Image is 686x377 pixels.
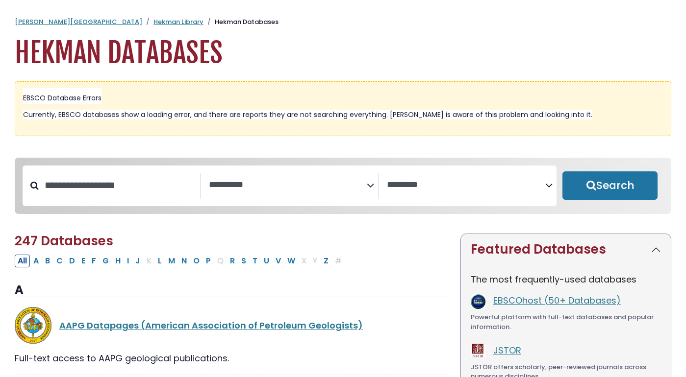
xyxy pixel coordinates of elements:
button: Filter Results O [190,255,203,267]
nav: breadcrumb [15,17,671,27]
a: JSTOR [493,344,521,356]
button: Filter Results L [155,255,165,267]
button: Filter Results N [178,255,190,267]
button: All [15,255,30,267]
a: AAPG Datapages (American Association of Petroleum Geologists) [59,319,363,331]
button: Filter Results C [53,255,66,267]
a: [PERSON_NAME][GEOGRAPHIC_DATA] [15,17,142,26]
div: Powerful platform with full-text databases and popular information. [471,312,661,331]
div: Alpha-list to filter by first letter of database name [15,254,346,266]
button: Filter Results U [261,255,272,267]
button: Filter Results T [250,255,260,267]
a: Hekman Library [153,17,203,26]
li: Hekman Databases [203,17,279,27]
button: Featured Databases [461,234,671,265]
button: Filter Results Z [321,255,331,267]
button: Filter Results V [273,255,284,267]
button: Filter Results M [165,255,178,267]
button: Filter Results P [203,255,214,267]
a: EBSCOhost (50+ Databases) [493,294,621,306]
button: Submit for Search Results [562,171,658,200]
button: Filter Results H [112,255,124,267]
button: Filter Results A [30,255,42,267]
button: Filter Results F [89,255,99,267]
button: Filter Results I [124,255,132,267]
button: Filter Results J [132,255,143,267]
button: Filter Results D [66,255,78,267]
textarea: Search [387,180,545,190]
input: Search database by title or keyword [39,177,200,193]
p: The most frequently-used databases [471,273,661,286]
span: 247 Databases [15,232,113,250]
nav: Search filters [15,158,671,214]
button: Filter Results W [284,255,298,267]
h3: A [15,283,449,298]
button: Filter Results G [100,255,112,267]
h1: Hekman Databases [15,37,671,70]
span: EBSCO Database Errors [23,93,102,103]
button: Filter Results B [42,255,53,267]
div: Full-text access to AAPG geological publications. [15,352,449,365]
span: Currently, EBSCO databases show a loading error, and there are reports they are not searching eve... [23,110,592,119]
button: Filter Results E [78,255,88,267]
textarea: Search [209,180,367,190]
button: Filter Results R [227,255,238,267]
button: Filter Results S [238,255,249,267]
